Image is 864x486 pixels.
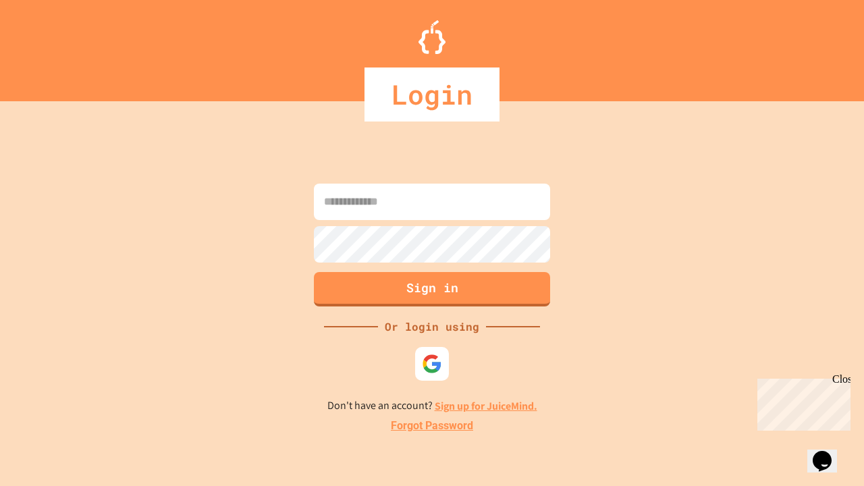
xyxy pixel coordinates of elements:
a: Forgot Password [391,418,473,434]
iframe: chat widget [752,373,850,431]
button: Sign in [314,272,550,306]
img: google-icon.svg [422,354,442,374]
img: Logo.svg [418,20,446,54]
a: Sign up for JuiceMind. [435,399,537,413]
iframe: chat widget [807,432,850,473]
div: Or login using [378,319,486,335]
div: Chat with us now!Close [5,5,93,86]
div: Login [364,67,500,122]
p: Don't have an account? [327,398,537,414]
